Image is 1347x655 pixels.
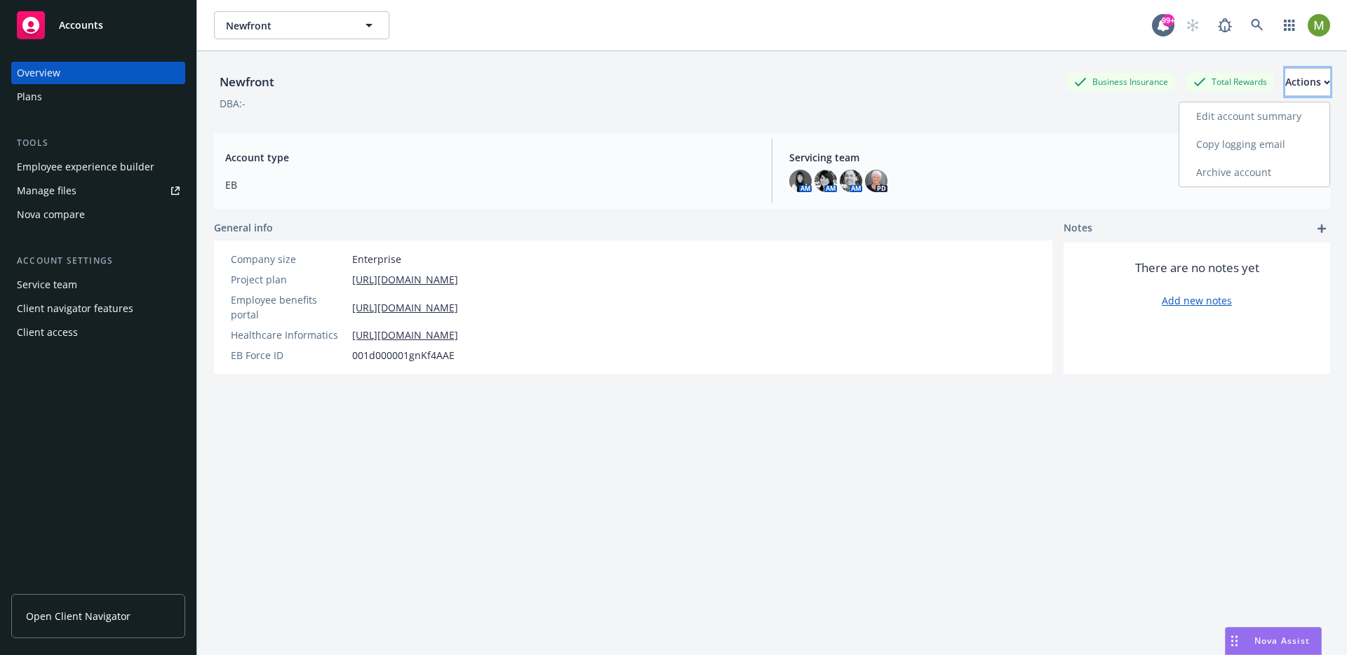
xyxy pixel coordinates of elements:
a: Accounts [11,6,185,45]
div: Overview [17,62,60,84]
span: Servicing team [789,150,1319,165]
div: Account settings [11,254,185,268]
div: EB Force ID [231,348,347,363]
div: Nova compare [17,203,85,226]
div: DBA: - [220,96,246,111]
img: photo [789,170,812,192]
div: Client access [17,321,78,344]
div: Client navigator features [17,297,133,320]
a: Plans [11,86,185,108]
a: add [1313,220,1330,237]
div: Total Rewards [1186,73,1274,90]
img: photo [815,170,837,192]
a: Add new notes [1162,293,1232,308]
div: Tools [11,136,185,150]
div: Service team [17,274,77,296]
div: Business Insurance [1067,73,1175,90]
div: Project plan [231,272,347,287]
span: EB [225,177,755,192]
div: Employee experience builder [17,156,154,178]
div: Plans [17,86,42,108]
button: Actions [1285,68,1330,96]
a: Service team [11,274,185,296]
a: [URL][DOMAIN_NAME] [352,327,458,342]
div: Newfront [214,73,280,91]
span: General info [214,220,273,235]
span: Open Client Navigator [26,609,130,623]
button: Nova Assist [1225,627,1322,655]
span: Enterprise [352,252,401,266]
a: Switch app [1275,11,1304,39]
button: Newfront [214,11,389,39]
a: Nova compare [11,203,185,226]
a: Archive account [1179,158,1329,187]
a: Client navigator features [11,297,185,320]
span: Accounts [59,20,103,31]
div: Employee benefits portal [231,292,347,322]
a: Manage files [11,180,185,202]
span: There are no notes yet [1135,259,1259,276]
span: Notes [1064,220,1092,237]
a: Edit account summary [1179,102,1329,130]
a: [URL][DOMAIN_NAME] [352,272,458,287]
a: Start snowing [1179,11,1207,39]
div: Actions [1285,69,1330,95]
div: Company size [231,252,347,266]
span: Account type [225,150,755,165]
a: Overview [11,62,185,84]
div: Manage files [17,180,76,202]
a: Report a Bug [1211,11,1239,39]
a: Copy logging email [1179,130,1329,158]
img: photo [840,170,862,192]
a: Search [1243,11,1271,39]
div: Healthcare Informatics [231,327,347,342]
img: photo [1308,14,1330,36]
span: Newfront [226,18,347,33]
img: photo [865,170,887,192]
a: Employee experience builder [11,156,185,178]
span: Nova Assist [1254,635,1310,647]
div: 99+ [1162,14,1174,27]
a: Client access [11,321,185,344]
div: Drag to move [1226,628,1243,654]
span: 001d000001gnKf4AAE [352,348,455,363]
a: [URL][DOMAIN_NAME] [352,300,458,315]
